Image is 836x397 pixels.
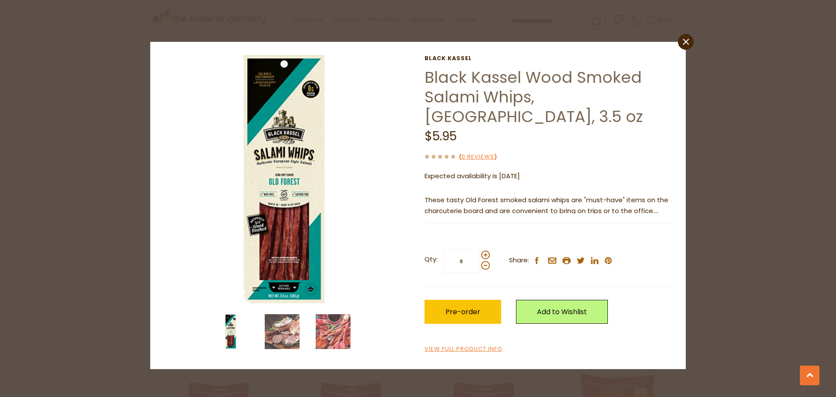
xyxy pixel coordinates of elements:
[445,307,480,317] span: Pre-order
[425,195,673,217] p: These tasty Old Forest smoked salami whips are "must-have" items on the charcuterie board and are...
[316,314,351,349] img: Black Kassel Wood Smoked Salami Whips, Old Forest, 3.5 oz
[462,153,494,162] a: 0 Reviews
[425,345,502,354] a: View Full Product Info
[425,66,643,128] a: Black Kassel Wood Smoked Salami Whips, [GEOGRAPHIC_DATA], 3.5 oz
[425,171,673,182] p: Expected availability is [DATE]
[509,255,529,266] span: Share:
[425,300,501,324] button: Pre-order
[214,314,249,349] img: Black Kassel Wood Smoked Salami Whips, Old Forest, 3.5 oz
[425,128,457,145] span: $5.95
[425,254,438,265] strong: Qty:
[265,314,300,349] img: Black Kassel Wood Smoked Salami Whips, Old Forest, 3.5 oz
[163,55,412,304] img: Black Kassel Wood Smoked Salami Whips, Old Forest, 3.5 oz
[516,300,608,324] a: Add to Wishlist
[459,153,497,161] span: ( )
[444,249,479,273] input: Qty:
[425,55,673,62] a: Black Kassel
